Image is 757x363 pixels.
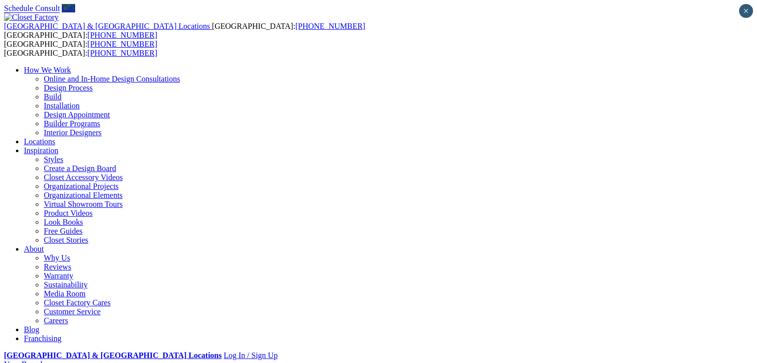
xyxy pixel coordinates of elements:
span: [GEOGRAPHIC_DATA]: [GEOGRAPHIC_DATA]: [4,22,365,39]
a: Closet Factory Cares [44,298,110,307]
a: How We Work [24,66,71,74]
a: Free Guides [44,227,83,235]
a: Organizational Projects [44,182,118,190]
a: Design Appointment [44,110,110,119]
a: Online and In-Home Design Consultations [44,75,180,83]
a: Build [44,92,62,101]
a: [PHONE_NUMBER] [88,49,157,57]
a: Organizational Elements [44,191,122,199]
a: [GEOGRAPHIC_DATA] & [GEOGRAPHIC_DATA] Locations [4,351,221,360]
a: [PHONE_NUMBER] [88,40,157,48]
span: [GEOGRAPHIC_DATA] & [GEOGRAPHIC_DATA] Locations [4,22,210,30]
img: Closet Factory [4,13,59,22]
a: Closet Stories [44,236,88,244]
a: Warranty [44,272,73,280]
a: Schedule Consult [4,4,60,12]
a: Blog [24,325,39,334]
a: Inspiration [24,146,58,155]
a: Closet Accessory Videos [44,173,123,181]
a: Virtual Showroom Tours [44,200,123,208]
a: Why Us [44,254,70,262]
a: [GEOGRAPHIC_DATA] & [GEOGRAPHIC_DATA] Locations [4,22,212,30]
a: Interior Designers [44,128,102,137]
a: Installation [44,101,80,110]
a: Design Process [44,84,93,92]
a: Locations [24,137,55,146]
a: About [24,245,44,253]
a: Franchising [24,334,62,343]
a: Styles [44,155,63,164]
a: Media Room [44,289,86,298]
a: Builder Programs [44,119,100,128]
a: Careers [44,316,68,325]
span: [GEOGRAPHIC_DATA]: [GEOGRAPHIC_DATA]: [4,40,157,57]
a: [PHONE_NUMBER] [295,22,365,30]
a: Look Books [44,218,83,226]
a: Reviews [44,263,71,271]
a: Create a Design Board [44,164,116,173]
a: Sustainability [44,280,88,289]
a: Product Videos [44,209,93,217]
a: [PHONE_NUMBER] [88,31,157,39]
a: Call [62,4,75,12]
button: Close [739,4,753,18]
a: Log In / Sign Up [223,351,277,360]
a: Customer Service [44,307,101,316]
